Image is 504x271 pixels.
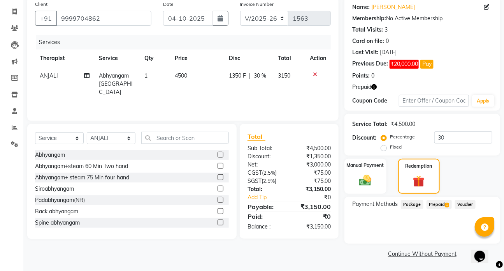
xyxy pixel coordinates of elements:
[297,193,337,202] div: ₹0
[352,14,492,23] div: No Active Membership
[145,72,148,79] span: 1
[40,72,58,79] span: ANJALI
[242,169,289,177] div: ( )
[346,250,499,258] a: Continue Without Payment
[371,72,374,80] div: 0
[352,134,376,142] div: Discount:
[35,151,65,159] div: Abhyangam
[399,95,469,107] input: Enter Offer / Coupon Code
[254,72,267,80] span: 30 %
[141,132,229,144] input: Search or Scan
[401,200,423,209] span: Package
[355,174,375,188] img: _cash.svg
[240,1,274,8] label: Invoice Number
[406,163,432,170] label: Redemption
[263,178,275,184] span: 2.5%
[289,144,337,152] div: ₹4,500.00
[278,72,290,79] span: 3150
[371,3,415,11] a: [PERSON_NAME]
[225,50,273,67] th: Disc
[352,3,370,11] div: Name:
[248,133,265,141] span: Total
[352,26,383,34] div: Total Visits:
[163,1,174,8] label: Date
[391,120,415,128] div: ₹4,500.00
[56,11,151,26] input: Search by Name/Mobile/Email/Code
[352,83,371,91] span: Prepaid
[248,177,262,184] span: SGST
[289,161,337,169] div: ₹3,000.00
[35,162,128,170] div: Abhyangam+steam 60 Min Two hand
[420,60,434,69] button: Pay
[352,60,388,69] div: Previous Due:
[347,162,384,169] label: Manual Payment
[249,72,251,80] span: |
[352,120,388,128] div: Service Total:
[175,72,187,79] span: 4500
[242,161,289,169] div: Net:
[390,133,415,140] label: Percentage
[35,196,85,204] div: Padabhyangam(NR)
[99,72,133,96] span: Abhyangam [GEOGRAPHIC_DATA]
[35,1,47,8] label: Client
[248,169,262,176] span: CGST
[471,240,496,263] iframe: chat widget
[35,11,57,26] button: +91
[242,212,289,221] div: Paid:
[242,193,297,202] a: Add Tip
[242,144,289,152] div: Sub Total:
[352,37,384,45] div: Card on file:
[289,169,337,177] div: ₹75.00
[352,14,386,23] div: Membership:
[140,50,170,67] th: Qty
[289,152,337,161] div: ₹1,350.00
[35,185,74,193] div: Siroabhyangam
[242,152,289,161] div: Discount:
[242,223,289,231] div: Balance :
[35,207,78,216] div: Back abhyangam
[289,202,337,211] div: ₹3,150.00
[409,174,428,188] img: _gift.svg
[35,174,129,182] div: Abhyangam+ steam 75 Min four hand
[263,170,275,176] span: 2.5%
[289,223,337,231] div: ₹3,150.00
[352,97,399,105] div: Coupon Code
[273,50,305,67] th: Total
[390,60,419,69] span: ₹20,000.00
[385,26,388,34] div: 3
[352,200,398,208] span: Payment Methods
[445,203,449,207] span: 1
[242,185,289,193] div: Total:
[242,202,289,211] div: Payable:
[455,200,476,209] span: Voucher
[170,50,224,67] th: Price
[289,177,337,185] div: ₹75.00
[289,212,337,221] div: ₹0
[35,50,94,67] th: Therapist
[289,185,337,193] div: ₹3,150.00
[36,35,337,50] div: Services
[229,72,246,80] span: 1350 F
[94,50,140,67] th: Service
[352,48,378,57] div: Last Visit:
[386,37,389,45] div: 0
[472,95,494,107] button: Apply
[242,177,289,185] div: ( )
[380,48,397,57] div: [DATE]
[305,50,331,67] th: Action
[427,200,452,209] span: Prepaid
[390,143,402,151] label: Fixed
[35,219,80,227] div: Spine abhyangam
[352,72,370,80] div: Points:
